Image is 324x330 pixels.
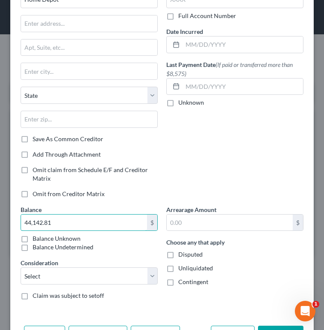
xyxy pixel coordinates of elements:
[183,79,303,95] input: MM/DD/YYYY
[295,301,315,321] iframe: Intercom live chat
[166,60,303,78] label: Last Payment Date
[147,215,157,231] div: $
[21,111,158,128] input: Enter zip...
[178,264,213,272] span: Unliquidated
[178,278,208,285] span: Contingent
[178,12,236,20] label: Full Account Number
[166,61,293,77] span: (If paid or transferred more than $8,575)
[166,238,225,247] label: Choose any that apply
[178,98,204,107] label: Unknown
[178,251,203,258] span: Disputed
[21,39,157,56] input: Apt, Suite, etc...
[166,27,203,36] label: Date Incurred
[21,63,157,79] input: Enter city...
[312,301,319,308] span: 1
[21,15,157,32] input: Enter address...
[33,234,81,243] label: Balance Unknown
[33,166,148,182] span: Omit claim from Schedule E/F and Creditor Matrix
[33,243,93,251] label: Balance Undetermined
[33,135,103,143] label: Save As Common Creditor
[167,215,293,231] input: 0.00
[293,215,303,231] div: $
[183,36,303,53] input: MM/DD/YYYY
[21,205,42,214] label: Balance
[33,190,105,197] span: Omit from Creditor Matrix
[21,258,58,267] label: Consideration
[21,215,147,231] input: 0.00
[33,292,104,299] span: Claim was subject to setoff
[33,150,101,159] label: Add Through Attachment
[166,205,216,214] label: Arrearage Amount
